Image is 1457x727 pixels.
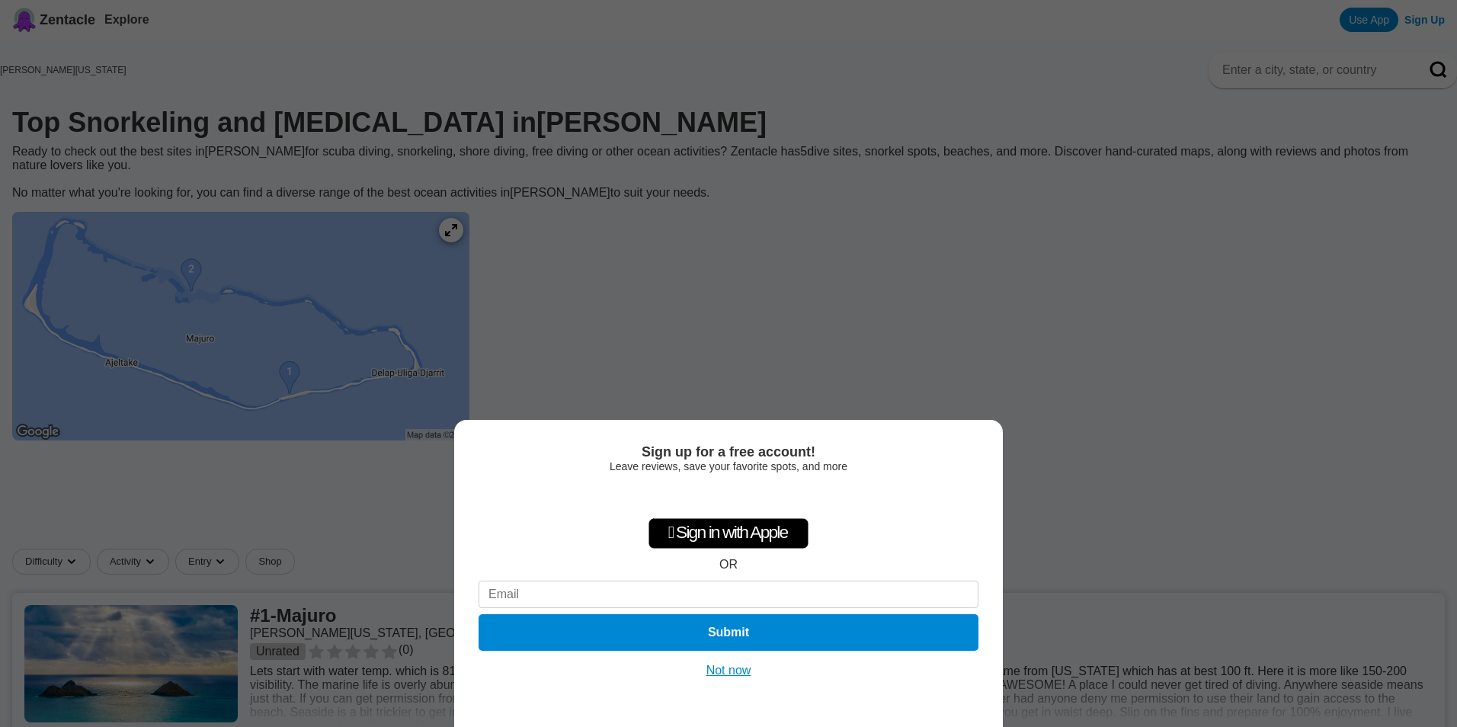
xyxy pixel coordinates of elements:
[479,460,978,472] div: Leave reviews, save your favorite spots, and more
[648,518,809,549] div: Sign in with Apple
[479,581,978,608] input: Email
[702,663,756,678] button: Not now
[719,558,738,572] div: OR
[479,444,978,460] div: Sign up for a free account!
[651,480,806,514] iframe: Sign in with Google Button
[479,614,978,651] button: Submit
